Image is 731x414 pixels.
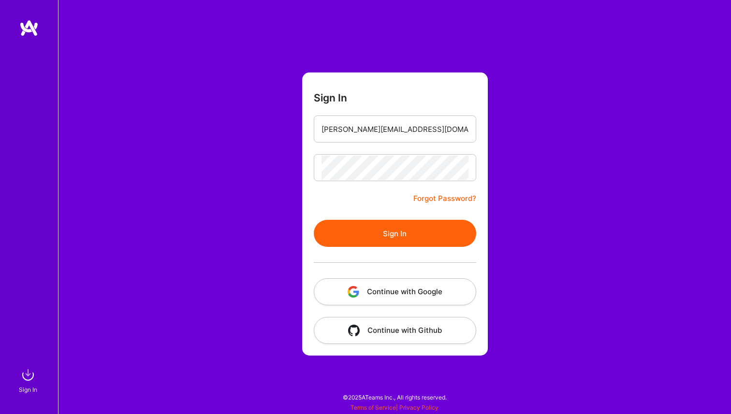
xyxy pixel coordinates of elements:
[18,365,38,385] img: sign in
[314,92,347,104] h3: Sign In
[348,325,360,336] img: icon
[19,385,37,395] div: Sign In
[314,317,476,344] button: Continue with Github
[314,220,476,247] button: Sign In
[351,404,439,411] span: |
[58,385,731,409] div: © 2025 ATeams Inc., All rights reserved.
[20,365,38,395] a: sign inSign In
[314,278,476,305] button: Continue with Google
[19,19,39,37] img: logo
[322,117,468,142] input: Email...
[413,193,476,204] a: Forgot Password?
[351,404,396,411] a: Terms of Service
[348,286,359,298] img: icon
[399,404,439,411] a: Privacy Policy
